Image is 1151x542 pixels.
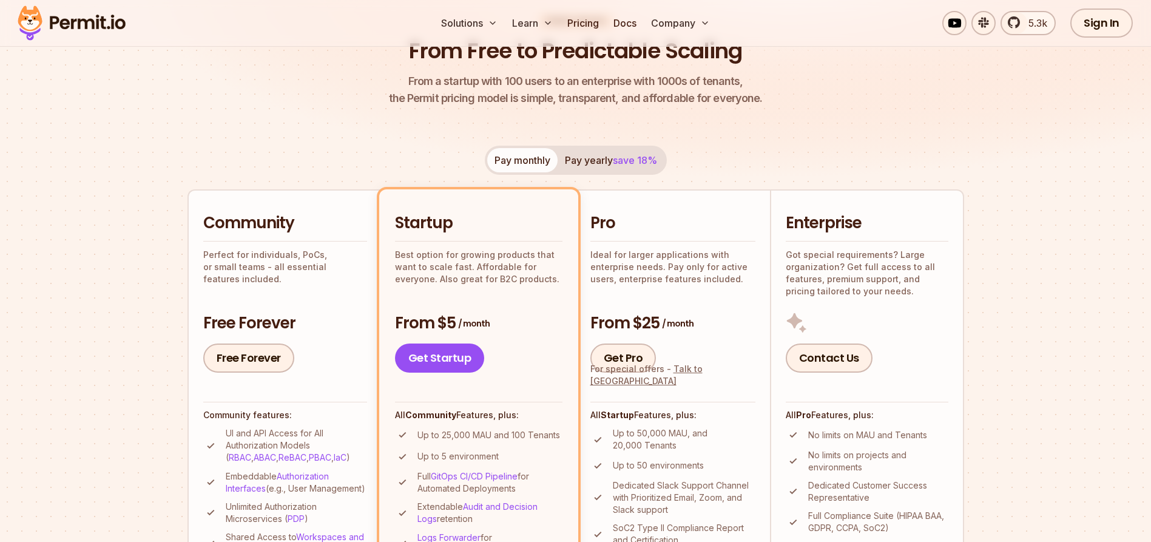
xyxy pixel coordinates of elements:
button: Solutions [436,11,502,35]
p: Full for Automated Deployments [417,470,562,495]
p: Up to 50,000 MAU, and 20,000 Tenants [613,427,755,452]
p: the Permit pricing model is simple, transparent, and affordable for everyone. [389,73,763,107]
p: Dedicated Customer Success Representative [808,479,948,504]
p: Got special requirements? Large organization? Get full access to all features, premium support, a... [786,249,948,297]
a: Authorization Interfaces [226,471,329,493]
a: GitOps CI/CD Pipeline [431,471,518,481]
p: Ideal for larger applications with enterprise needs. Pay only for active users, enterprise featur... [590,249,755,285]
p: Dedicated Slack Support Channel with Prioritized Email, Zoom, and Slack support [613,479,755,516]
p: Unlimited Authorization Microservices ( ) [226,501,367,525]
span: 5.3k [1021,16,1047,30]
p: No limits on projects and environments [808,449,948,473]
img: Permit logo [12,2,131,44]
button: Company [646,11,715,35]
span: / month [458,317,490,330]
a: Docs [609,11,641,35]
span: save 18% [613,154,657,166]
a: Contact Us [786,344,873,373]
a: Pricing [562,11,604,35]
a: Sign In [1070,8,1133,38]
span: / month [662,317,694,330]
h3: From $25 [590,313,755,334]
h2: Community [203,212,367,234]
h4: All Features, plus: [786,409,948,421]
a: ABAC [254,452,276,462]
p: Extendable retention [417,501,562,525]
a: PBAC [309,452,331,462]
a: IaC [334,452,346,462]
button: Learn [507,11,558,35]
a: Get Pro [590,344,657,373]
p: Up to 50 environments [613,459,704,472]
a: ReBAC [278,452,306,462]
a: Free Forever [203,344,294,373]
a: RBAC [229,452,251,462]
h4: Community features: [203,409,367,421]
p: Best option for growing products that want to scale fast. Affordable for everyone. Also great for... [395,249,562,285]
button: Pay yearlysave 18% [558,148,664,172]
p: Perfect for individuals, PoCs, or small teams - all essential features included. [203,249,367,285]
h2: Enterprise [786,212,948,234]
p: Up to 5 environment [417,450,499,462]
a: PDP [288,513,305,524]
strong: Startup [601,410,634,420]
p: Embeddable (e.g., User Management) [226,470,367,495]
div: For special offers - [590,363,755,387]
strong: Pro [796,410,811,420]
h4: All Features, plus: [395,409,562,421]
span: From a startup with 100 users to an enterprise with 1000s of tenants, [389,73,763,90]
h4: All Features, plus: [590,409,755,421]
strong: Community [405,410,456,420]
a: 5.3k [1001,11,1056,35]
h3: From $5 [395,313,562,334]
h1: From Free to Predictable Scaling [409,36,742,66]
p: UI and API Access for All Authorization Models ( , , , , ) [226,427,367,464]
a: Audit and Decision Logs [417,501,538,524]
p: No limits on MAU and Tenants [808,429,927,441]
a: Get Startup [395,344,485,373]
h3: Free Forever [203,313,367,334]
p: Full Compliance Suite (HIPAA BAA, GDPR, CCPA, SoC2) [808,510,948,534]
p: Up to 25,000 MAU and 100 Tenants [417,429,560,441]
h2: Pro [590,212,755,234]
h2: Startup [395,212,562,234]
